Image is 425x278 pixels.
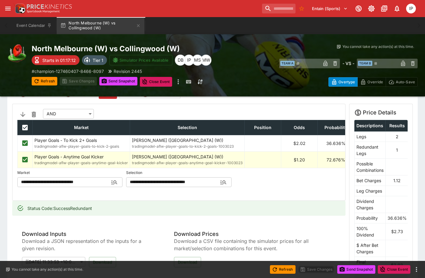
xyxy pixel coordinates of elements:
td: 72.676% [318,151,354,168]
td: 36.636% [385,213,409,223]
div: Isaac Plummer [406,4,416,13]
h5: Price Details [363,109,396,116]
p: Auto-Save [396,79,415,85]
span: Download a CSV file containing the simulator prices for all market/selection combinations for thi... [174,237,336,252]
button: Send Snapshot [337,265,375,274]
span: Team A [280,61,295,66]
p: [PERSON_NAME] ([GEOGRAPHIC_DATA] (W)) [132,137,243,143]
img: australian_rules.png [7,44,27,63]
p: Overtype [338,79,355,85]
button: Connected to PK [353,3,364,14]
button: North Melbourne (W) vs Collingwood (W) [57,17,144,34]
td: Leg Charges [354,186,385,196]
button: Open [109,177,120,188]
button: more [413,266,420,273]
p: You cannot take any action(s) at this time. [342,44,414,49]
td: $2.02 [281,135,318,151]
div: Dylan Brown [175,55,186,66]
input: search [262,4,296,13]
span: Download a JSON representation of the inputs for a given revision. [22,237,152,252]
label: Selection [126,168,231,177]
h6: - VS - [342,60,354,67]
span: Download Prices [174,230,336,237]
td: Probability [354,213,385,223]
button: Isaac Plummer [404,2,418,15]
h2: Copy To Clipboard [32,44,257,53]
td: $2.73 [385,223,409,240]
button: Overtype [328,77,358,87]
img: PriceKinetics [27,4,72,9]
button: No Bookmarks [297,4,306,13]
td: $1.20 [281,151,318,168]
p: Player Goals - To Kick 2+ Goals [34,137,128,143]
span: tradingmodel-aflw-player-goals-anytime-goal-kicker-1003023 [132,160,243,166]
button: Open [218,177,229,188]
td: Final Dividend [354,257,385,273]
th: Market [33,120,130,135]
p: Override [367,79,383,85]
p: Player Goals - Anytime Goal Kicker [34,153,128,160]
p: [PERSON_NAME] ([GEOGRAPHIC_DATA] (W)) [132,153,243,160]
span: SuccessRedundant [53,206,92,211]
button: open drawer [2,3,13,14]
span: tradingmodel-aflw-player-goals-to-kick-2-goals-1003023 [132,143,243,150]
p: Revision 2445 [114,68,142,74]
p: Starts in 01:17:12 [42,57,76,63]
button: more [175,77,182,87]
img: Sportsbook Management [27,10,60,13]
th: Odds [281,120,318,135]
button: Event Calendar [13,17,55,34]
td: Redundant Legs [354,142,385,158]
th: Descriptions [354,120,385,131]
div: Start From [328,77,418,87]
button: Download [89,257,116,267]
td: 1 [385,142,409,158]
p: You cannot take any action(s) at this time. [12,267,83,272]
button: Notifications [391,3,402,14]
button: Download [174,257,201,267]
label: Market [17,168,122,177]
span: tradingmodel-aflw-player-goals-anytime-goal-kicker [34,160,128,166]
td: Legs [354,131,385,142]
p: Copy To Clipboard [32,68,104,74]
th: Position [245,120,281,135]
button: Auto-Save [386,77,418,87]
button: Documentation [379,3,390,14]
button: Close Event [140,77,172,87]
button: Override [357,77,386,87]
div: AND [43,109,94,119]
img: PriceKinetics Logo [13,2,26,15]
th: Probability [318,120,354,135]
td: Possible Combinations [354,158,385,175]
td: Bet Charges [354,175,385,186]
p: Tier 1 [93,57,103,63]
div: Matthew Scott [192,55,203,66]
td: $2.02 [385,257,409,273]
div: Isaac Plummer [183,55,194,66]
td: 1.12 [385,175,409,186]
div: Michael Wilczynski [200,55,211,66]
button: Toggle light/dark mode [366,3,377,14]
td: 36.636% [318,135,354,151]
td: 2 [385,131,409,142]
button: Send Snapshot [99,77,137,85]
button: Refresh [32,77,57,85]
th: Selection [130,120,245,135]
button: Simulator Prices Available [109,55,172,65]
div: [[DATE] 11:33:53 +10:00] 1757208833771098560 (Latest) [22,257,85,267]
td: 100% Dividend [354,223,385,240]
button: Refresh [270,265,296,274]
button: Close Event [378,265,410,274]
button: Select Tenant [308,4,351,13]
span: Status Code : [27,206,53,211]
span: Download Inputs [22,230,152,237]
span: Team B [358,61,372,66]
th: Results [385,120,409,131]
td: Dividend Charges [354,196,385,213]
td: $ After Bet Charges [354,240,385,257]
span: tradingmodel-aflw-player-goals-to-kick-2-goals [34,143,128,150]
